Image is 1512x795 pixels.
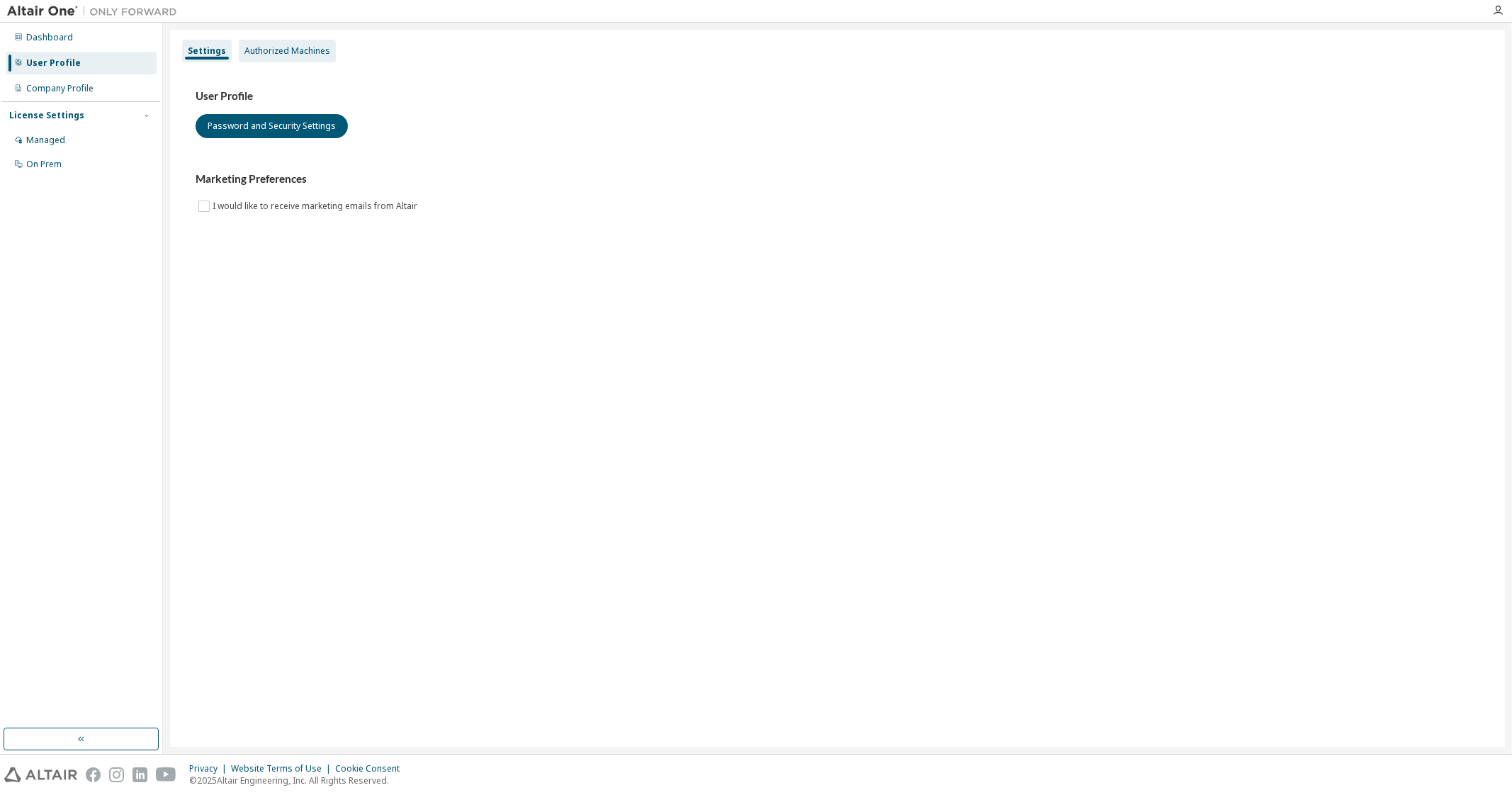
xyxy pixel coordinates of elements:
[335,763,408,774] div: Cookie Consent
[9,110,84,121] div: License Settings
[196,89,1479,103] h3: User Profile
[188,45,226,57] div: Settings
[132,767,147,782] img: linkedin.svg
[26,135,65,146] div: Managed
[26,159,62,170] div: On Prem
[196,114,348,138] button: Password and Security Settings
[244,45,330,57] div: Authorized Machines
[189,763,231,774] div: Privacy
[26,83,94,94] div: Company Profile
[26,57,81,69] div: User Profile
[109,767,124,782] img: instagram.svg
[189,774,408,786] p: © 2025 Altair Engineering, Inc. All Rights Reserved.
[231,763,335,774] div: Website Terms of Use
[4,767,77,782] img: altair_logo.svg
[7,4,184,18] img: Altair One
[26,32,73,43] div: Dashboard
[196,172,1479,186] h3: Marketing Preferences
[86,767,101,782] img: facebook.svg
[213,198,420,215] label: I would like to receive marketing emails from Altair
[156,767,176,782] img: youtube.svg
